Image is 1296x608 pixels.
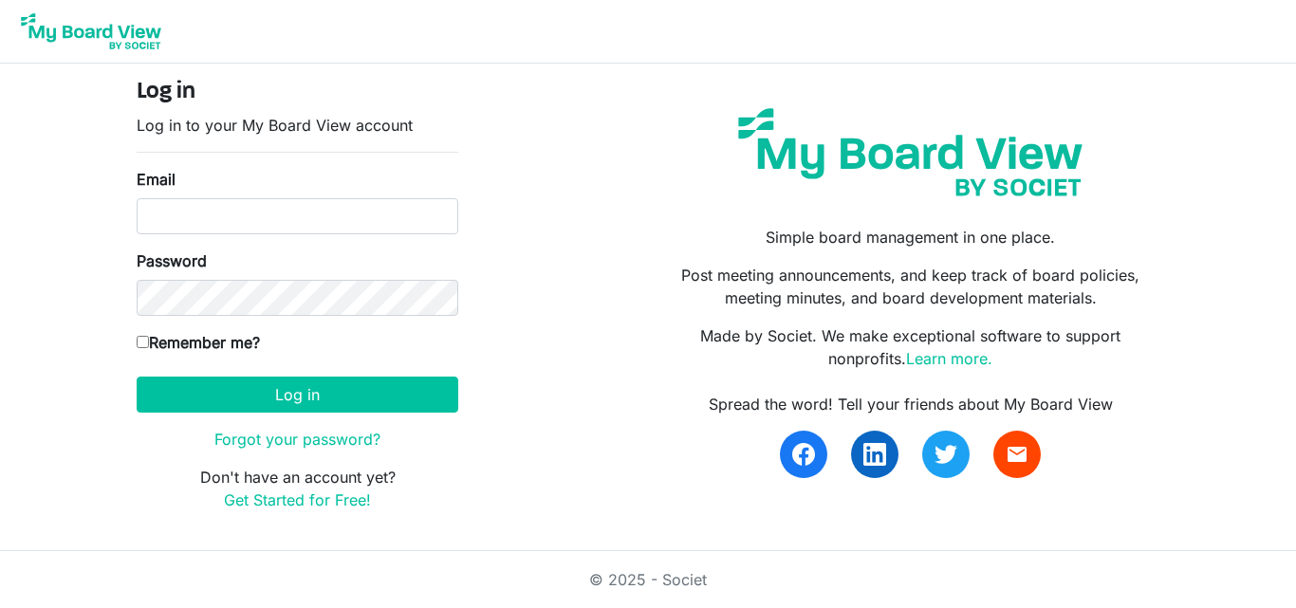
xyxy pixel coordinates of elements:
[935,443,957,466] img: twitter.svg
[214,430,380,449] a: Forgot your password?
[137,249,207,272] label: Password
[137,168,176,191] label: Email
[224,490,371,509] a: Get Started for Free!
[137,377,458,413] button: Log in
[906,349,992,368] a: Learn more.
[137,331,260,354] label: Remember me?
[137,79,458,106] h4: Log in
[863,443,886,466] img: linkedin.svg
[724,94,1097,211] img: my-board-view-societ.svg
[15,8,167,55] img: My Board View Logo
[792,443,815,466] img: facebook.svg
[662,324,1159,370] p: Made by Societ. We make exceptional software to support nonprofits.
[993,431,1041,478] a: email
[589,570,707,589] a: © 2025 - Societ
[662,226,1159,249] p: Simple board management in one place.
[662,393,1159,415] div: Spread the word! Tell your friends about My Board View
[137,336,149,348] input: Remember me?
[137,466,458,511] p: Don't have an account yet?
[1006,443,1028,466] span: email
[662,264,1159,309] p: Post meeting announcements, and keep track of board policies, meeting minutes, and board developm...
[137,114,458,137] p: Log in to your My Board View account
